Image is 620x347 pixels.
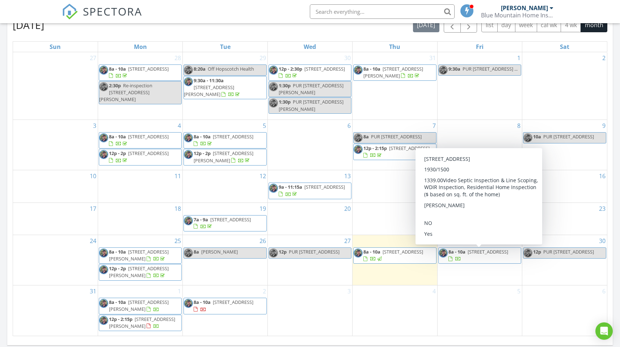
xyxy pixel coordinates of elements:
[481,18,498,32] button: list
[213,299,253,305] span: [STREET_ADDRESS]
[448,248,465,255] span: 8a - 10a
[13,285,98,336] td: Go to August 31, 2025
[132,42,148,52] a: Monday
[598,203,607,214] a: Go to August 23, 2025
[99,82,152,103] span: Re-inspection [STREET_ADDRESS][PERSON_NAME]
[522,285,607,336] td: Go to September 6, 2025
[258,235,267,247] a: Go to August 26, 2025
[353,52,437,120] td: Go to July 31, 2025
[88,52,98,64] a: Go to July 27, 2025
[543,133,594,140] span: PUR [STREET_ADDRESS]
[194,133,253,147] a: 8a - 10a [STREET_ADDRESS]
[128,66,169,72] span: [STREET_ADDRESS]
[302,42,317,52] a: Wednesday
[88,203,98,214] a: Go to August 17, 2025
[258,52,267,64] a: Go to July 29, 2025
[109,133,126,140] span: 8a - 10a
[109,299,126,305] span: 8a - 10a
[99,64,182,81] a: 8a - 10a [STREET_ADDRESS]
[439,248,448,258] img: profile_4.jpg
[109,316,175,329] a: 12p - 2:15p [STREET_ADDRESS][PERSON_NAME]
[194,150,253,163] a: 12p - 2p [STREET_ADDRESS][PERSON_NAME]
[444,18,461,33] button: Previous month
[439,184,448,193] img: profile_4.jpg
[353,235,437,285] td: Go to August 28, 2025
[353,144,436,160] a: 12p - 2:15p [STREET_ADDRESS]
[99,149,182,165] a: 12p - 2p [STREET_ADDRESS]
[62,4,78,20] img: The Best Home Inspection Software - Spectora
[601,120,607,131] a: Go to August 9, 2025
[194,216,251,230] a: 7a - 9a [STREET_ADDRESS]
[99,66,108,75] img: profile_4.jpg
[428,203,437,214] a: Go to August 21, 2025
[109,133,169,147] a: 8a - 10a [STREET_ADDRESS]
[468,248,508,255] span: [STREET_ADDRESS]
[208,66,254,72] span: Off Hopscotch Health
[269,184,278,193] img: profile_4.jpg
[353,170,437,202] td: Go to August 14, 2025
[184,132,266,149] a: 8a - 10a [STREET_ADDRESS]
[13,202,98,235] td: Go to August 17, 2025
[194,216,208,223] span: 7a - 9a
[267,285,352,336] td: Go to September 3, 2025
[389,145,430,151] span: [STREET_ADDRESS]
[261,285,267,297] a: Go to September 2, 2025
[98,235,182,285] td: Go to August 25, 2025
[13,52,98,120] td: Go to July 27, 2025
[98,170,182,202] td: Go to August 11, 2025
[363,66,380,72] span: 8a - 10a
[267,202,352,235] td: Go to August 20, 2025
[561,18,581,32] button: 4 wk
[279,184,302,190] span: 9a - 11:15a
[109,299,169,312] a: 8a - 10a [STREET_ADDRESS][PERSON_NAME]
[109,66,126,72] span: 8a - 10a
[88,285,98,297] a: Go to August 31, 2025
[279,184,345,197] a: 9a - 11:15a [STREET_ADDRESS]
[363,145,387,151] span: 12p - 2:15p
[128,150,169,156] span: [STREET_ADDRESS]
[109,248,169,262] a: 8a - 10a [STREET_ADDRESS][PERSON_NAME]
[513,203,522,214] a: Go to August 22, 2025
[184,77,193,86] img: profile_4.jpg
[428,52,437,64] a: Go to July 31, 2025
[184,133,193,142] img: profile_4.jpg
[173,170,182,182] a: Go to August 11, 2025
[533,133,541,140] span: 10a
[523,248,532,258] img: profile_4.jpg
[343,235,352,247] a: Go to August 27, 2025
[353,64,436,81] a: 8a - 10a [STREET_ADDRESS][PERSON_NAME]
[267,170,352,202] td: Go to August 13, 2025
[184,84,234,97] span: [STREET_ADDRESS][PERSON_NAME]
[99,132,182,149] a: 8a - 10a [STREET_ADDRESS]
[448,216,465,223] span: 8a - 10a
[98,52,182,120] td: Go to July 28, 2025
[99,247,182,264] a: 8a - 10a [STREET_ADDRESS][PERSON_NAME]
[109,150,169,163] a: 12p - 2p [STREET_ADDRESS]
[279,248,287,255] span: 12p
[543,248,594,255] span: PUR [STREET_ADDRESS]
[184,216,193,225] img: profile_4.jpg
[128,133,169,140] span: [STREET_ADDRESS]
[109,248,126,255] span: 8a - 10a
[279,82,291,89] span: 1:30p
[346,285,352,297] a: Go to September 3, 2025
[279,66,345,79] a: 12p - 2:30p [STREET_ADDRESS]
[558,42,571,52] a: Saturday
[194,150,253,163] span: [STREET_ADDRESS][PERSON_NAME]
[210,216,251,223] span: [STREET_ADDRESS]
[354,66,363,75] img: profile_4.jpg
[176,120,182,131] a: Go to August 4, 2025
[184,298,266,314] a: 8a - 10a [STREET_ADDRESS]
[184,77,241,97] a: 9:30a - 11:30a [STREET_ADDRESS][PERSON_NAME]
[98,202,182,235] td: Go to August 18, 2025
[475,42,485,52] a: Friday
[501,4,548,12] div: [PERSON_NAME]
[62,10,142,25] a: SPECTORA
[258,170,267,182] a: Go to August 12, 2025
[269,248,278,258] img: profile_4.jpg
[438,215,521,231] a: 8a - 10a [STREET_ADDRESS][PERSON_NAME]
[13,170,98,202] td: Go to August 10, 2025
[173,52,182,64] a: Go to July 28, 2025
[92,120,98,131] a: Go to August 3, 2025
[388,42,402,52] a: Thursday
